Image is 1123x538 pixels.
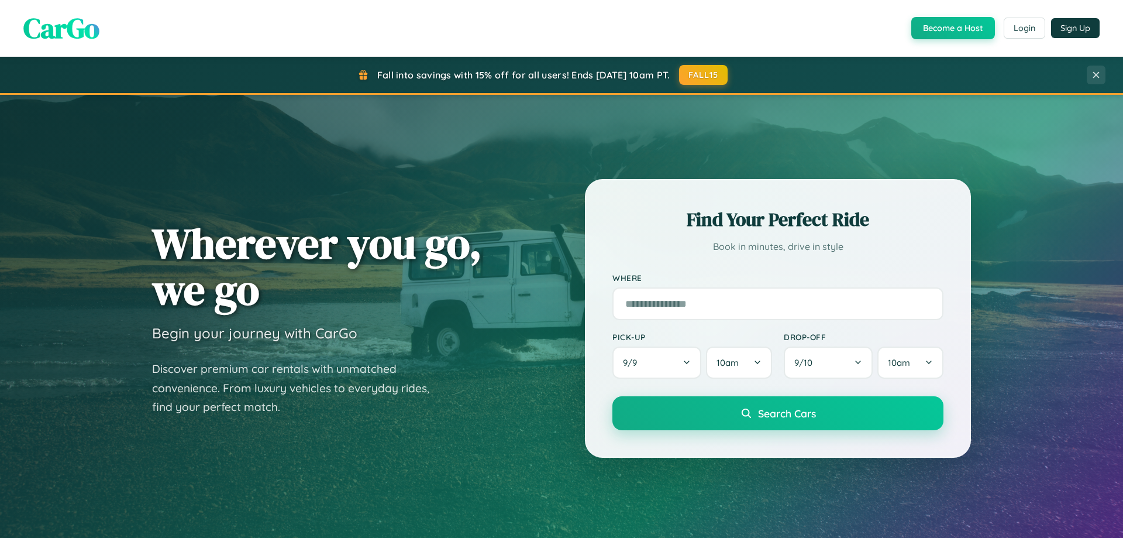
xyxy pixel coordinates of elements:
[612,273,943,283] label: Where
[679,65,728,85] button: FALL15
[152,359,445,417] p: Discover premium car rentals with unmatched convenience. From luxury vehicles to everyday rides, ...
[888,357,910,368] span: 10am
[716,357,739,368] span: 10am
[152,220,482,313] h1: Wherever you go, we go
[758,407,816,420] span: Search Cars
[1051,18,1100,38] button: Sign Up
[152,324,357,342] h3: Begin your journey with CarGo
[612,332,772,342] label: Pick-up
[612,207,943,232] h2: Find Your Perfect Ride
[784,332,943,342] label: Drop-off
[877,347,943,379] button: 10am
[623,357,643,368] span: 9 / 9
[612,347,701,379] button: 9/9
[784,347,873,379] button: 9/10
[1004,18,1045,39] button: Login
[377,69,670,81] span: Fall into savings with 15% off for all users! Ends [DATE] 10am PT.
[911,17,995,39] button: Become a Host
[706,347,772,379] button: 10am
[612,396,943,430] button: Search Cars
[23,9,99,47] span: CarGo
[794,357,818,368] span: 9 / 10
[612,238,943,255] p: Book in minutes, drive in style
